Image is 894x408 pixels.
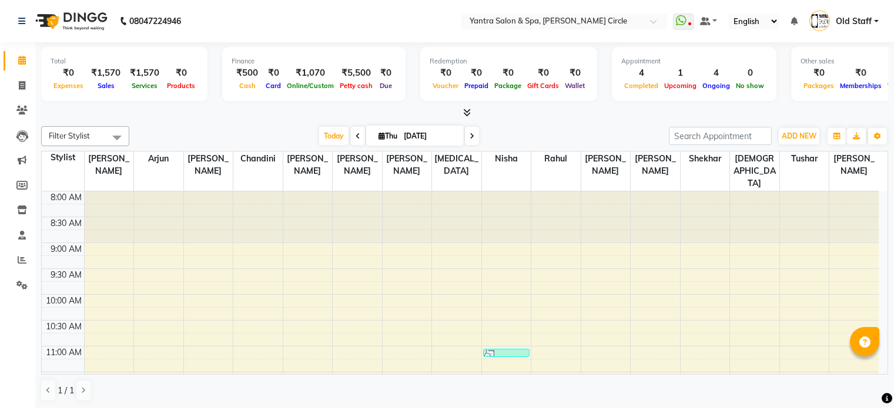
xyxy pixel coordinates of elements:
[430,82,461,90] span: Voucher
[129,5,181,38] b: 08047224946
[531,151,581,166] span: Rahul
[621,56,767,66] div: Appointment
[780,151,829,166] span: Tushar
[30,5,111,38] img: logo
[432,151,481,178] span: [MEDICAL_DATA]
[699,82,733,90] span: Ongoing
[837,66,885,80] div: ₹0
[86,66,125,80] div: ₹1,570
[42,151,84,164] div: Stylist
[164,82,198,90] span: Products
[491,82,524,90] span: Package
[85,151,134,178] span: [PERSON_NAME]
[337,66,376,80] div: ₹5,500
[43,295,84,307] div: 10:00 AM
[48,191,84,204] div: 8:00 AM
[49,131,90,140] span: Filter Stylist
[283,151,333,178] span: [PERSON_NAME]
[491,66,524,80] div: ₹0
[376,66,396,80] div: ₹0
[836,15,872,28] span: Old Staff
[284,82,337,90] span: Online/Custom
[829,151,879,178] span: [PERSON_NAME]
[461,66,491,80] div: ₹0
[562,82,588,90] span: Wallet
[48,243,84,255] div: 9:00 AM
[699,66,733,80] div: 4
[631,151,680,178] span: [PERSON_NAME]
[95,82,118,90] span: Sales
[233,151,283,166] span: Chandini
[43,346,84,359] div: 11:00 AM
[383,151,432,178] span: [PERSON_NAME]
[263,82,284,90] span: Card
[809,11,830,31] img: Old Staff
[58,385,74,397] span: 1 / 1
[782,131,816,140] span: ADD NEW
[801,66,837,80] div: ₹0
[484,349,529,356] div: [PERSON_NAME], TK04, 11:05 AM-11:15 AM, Threading
[184,151,233,178] span: [PERSON_NAME]
[125,66,164,80] div: ₹1,570
[733,66,767,80] div: 0
[430,66,461,80] div: ₹0
[661,82,699,90] span: Upcoming
[581,151,631,178] span: [PERSON_NAME]
[48,269,84,281] div: 9:30 AM
[681,151,730,166] span: Shekhar
[779,128,819,144] button: ADD NEW
[837,82,885,90] span: Memberships
[524,82,562,90] span: Gift Cards
[845,361,882,396] iframe: chat widget
[801,82,837,90] span: Packages
[129,82,160,90] span: Services
[51,56,198,66] div: Total
[43,321,84,333] div: 10:30 AM
[400,127,459,145] input: 2025-09-04
[319,127,349,145] span: Today
[236,82,259,90] span: Cash
[164,66,198,80] div: ₹0
[430,56,588,66] div: Redemption
[733,82,767,90] span: No show
[333,151,382,178] span: [PERSON_NAME]
[232,56,396,66] div: Finance
[621,82,661,90] span: Completed
[51,82,86,90] span: Expenses
[43,372,84,385] div: 11:30 AM
[377,82,395,90] span: Due
[661,66,699,80] div: 1
[376,131,400,140] span: Thu
[263,66,284,80] div: ₹0
[51,66,86,80] div: ₹0
[134,151,183,166] span: Arjun
[482,151,531,166] span: Nisha
[337,82,376,90] span: Petty cash
[524,66,562,80] div: ₹0
[621,66,661,80] div: 4
[669,127,772,145] input: Search Appointment
[461,82,491,90] span: Prepaid
[232,66,263,80] div: ₹500
[730,151,779,191] span: [DEMOGRAPHIC_DATA]
[284,66,337,80] div: ₹1,070
[562,66,588,80] div: ₹0
[48,217,84,230] div: 8:30 AM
